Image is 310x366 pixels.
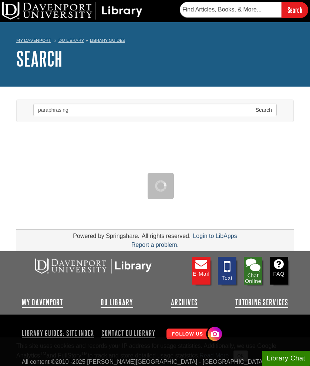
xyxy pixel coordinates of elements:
a: DU Library [101,298,133,307]
form: Searches DU Library's articles, books, and more [180,2,308,18]
img: DU Library [2,2,142,20]
img: Library Chat [244,257,262,285]
input: Search [282,2,308,18]
a: FAQ [270,257,288,285]
sup: TM [81,351,88,356]
button: Close [233,350,248,362]
a: My Davenport [22,298,63,307]
sup: TM [40,351,46,356]
div: Powered by Springshare. [72,233,141,239]
li: Chat with Library [244,257,262,285]
a: Tutoring Services [235,298,288,307]
a: DU Library [58,38,84,43]
a: Archives [171,298,198,307]
a: Read More [199,352,229,359]
button: Library Chat [262,351,310,366]
img: Follow Us! Instagram [163,324,224,345]
a: My Davenport [16,37,51,44]
a: Library Guides [90,38,125,43]
nav: breadcrumb [16,36,294,47]
a: Login to LibApps [193,233,237,239]
div: This site uses cookies and records your IP address for usage statistics. Additionally, we use Goo... [16,342,294,362]
input: Find Articles, Books, & More... [180,2,282,17]
img: Working... [155,180,166,192]
img: DU Libraries [22,257,162,275]
a: E-mail [192,257,210,285]
a: Report a problem. [131,242,179,248]
div: All rights reserved. [141,233,192,239]
h1: Search [16,47,294,70]
button: Search [251,104,277,116]
a: Text [218,257,236,285]
a: Contact DU Library [98,327,158,339]
input: Search this Group [33,104,251,116]
a: Library Guides: Site Index [22,327,97,339]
